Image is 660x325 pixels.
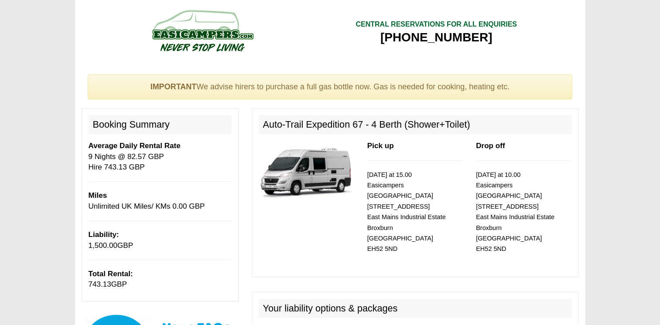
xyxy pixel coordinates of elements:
b: Average Daily Rental Rate [89,142,181,150]
p: GBP [89,230,232,251]
b: Total Rental: [89,270,133,278]
small: [DATE] at 15.00 Easicampers [GEOGRAPHIC_DATA] [STREET_ADDRESS] East Mains Industrial Estate Broxb... [367,171,446,253]
div: CENTRAL RESERVATIONS FOR ALL ENQUIRIES [356,20,517,30]
span: 1,500.00 [89,241,118,250]
h2: Auto-Trail Expedition 67 - 4 Berth (Shower+Toilet) [259,115,572,134]
b: Pick up [367,142,394,150]
p: 9 Nights @ 82.57 GBP Hire 743.13 GBP [89,141,232,173]
b: Miles [89,191,107,200]
b: Liability: [89,230,119,239]
b: Drop off [476,142,505,150]
img: campers-checkout-logo.png [120,7,285,54]
span: 743.13 [89,280,111,288]
h2: Your liability options & packages [259,299,572,318]
div: [PHONE_NUMBER] [356,30,517,45]
h2: Booking Summary [89,115,232,134]
p: Unlimited UK Miles/ KMs 0.00 GBP [89,190,232,212]
img: 337.jpg [259,141,354,202]
p: GBP [89,269,232,290]
div: We advise hirers to purchase a full gas bottle now. Gas is needed for cooking, heating etc. [88,74,573,100]
small: [DATE] at 10.00 Easicampers [GEOGRAPHIC_DATA] [STREET_ADDRESS] East Mains Industrial Estate Broxb... [476,171,554,253]
strong: IMPORTANT [150,82,197,91]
